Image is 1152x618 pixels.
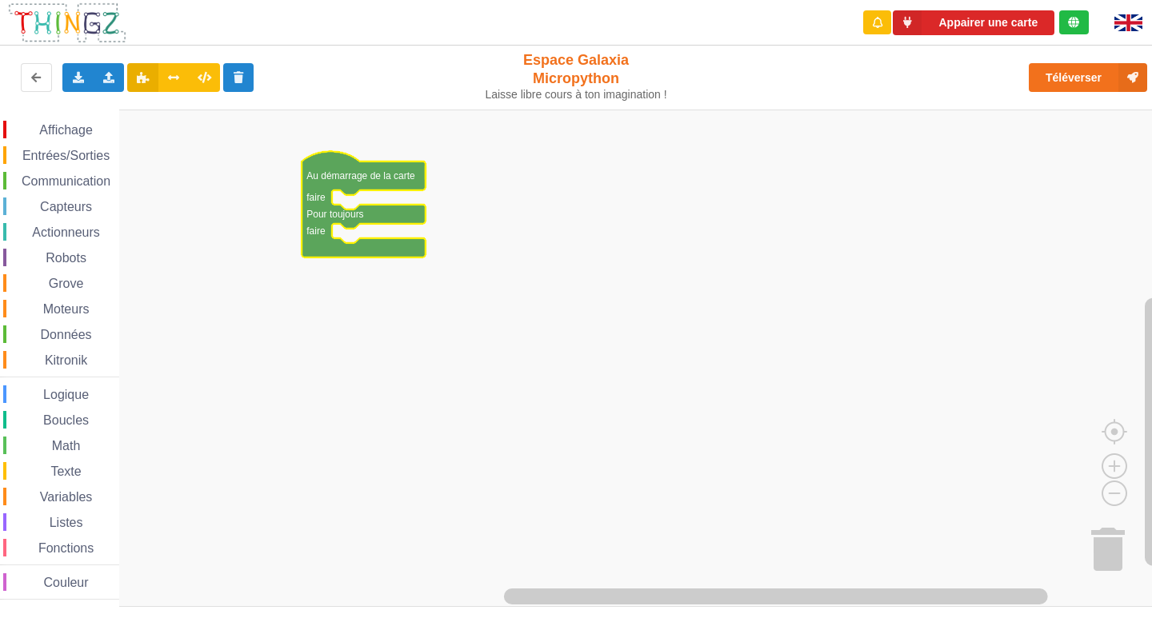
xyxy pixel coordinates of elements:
span: Kitronik [42,353,90,367]
button: Appairer une carte [893,10,1054,35]
span: Communication [19,174,113,188]
div: Espace Galaxia Micropython [478,51,674,102]
span: Texte [48,464,83,478]
span: Couleur [42,576,91,589]
span: Capteurs [38,200,94,213]
text: Pour toujours [306,209,363,220]
span: Boucles [41,413,91,427]
div: Tu es connecté au serveur de création de Thingz [1059,10,1089,34]
span: Math [50,439,83,453]
button: Téléverser [1029,63,1147,92]
text: Au démarrage de la carte [306,170,415,181]
span: Listes [47,516,86,529]
span: Affichage [37,123,94,137]
text: faire [306,225,326,237]
span: Fonctions [36,541,96,555]
span: Entrées/Sorties [20,149,112,162]
span: Données [38,328,94,341]
div: Laisse libre cours à ton imagination ! [478,88,674,102]
span: Actionneurs [30,225,102,239]
text: faire [306,192,326,203]
span: Variables [38,490,95,504]
span: Grove [46,277,86,290]
span: Moteurs [41,302,92,316]
span: Robots [43,251,89,265]
span: Logique [41,388,91,401]
img: thingz_logo.png [7,2,127,44]
img: gb.png [1114,14,1142,31]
